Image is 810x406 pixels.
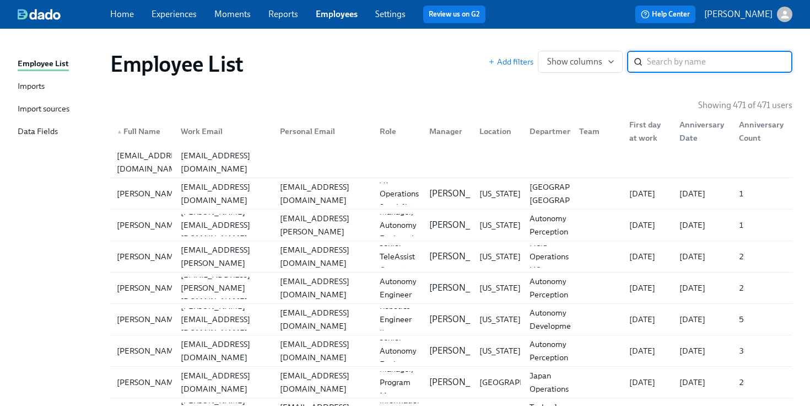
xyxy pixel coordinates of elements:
[735,218,790,232] div: 1
[735,250,790,263] div: 2
[18,80,101,94] a: Imports
[176,268,272,308] div: [EMAIL_ADDRESS][PERSON_NAME][DOMAIN_NAME]
[625,376,671,389] div: [DATE]
[110,51,244,77] h1: Employee List
[475,281,525,295] div: [US_STATE]
[475,125,521,138] div: Location
[110,9,134,19] a: Home
[538,51,623,73] button: Show columns
[575,125,620,138] div: Team
[620,120,671,142] div: First day at work
[18,103,69,116] div: Import sources
[429,9,480,20] a: Review us on G2
[735,281,790,295] div: 2
[276,338,371,364] div: [EMAIL_ADDRESS][DOMAIN_NAME]
[675,118,731,145] div: Anniversary Date
[110,367,792,398] div: [PERSON_NAME][EMAIL_ADDRESS][DOMAIN_NAME][EMAIL_ADDRESS][DOMAIN_NAME]Manager, Program Management[...
[525,212,573,238] div: Autonomy Perception
[316,9,358,19] a: Employees
[429,313,498,325] p: [PERSON_NAME]
[375,174,423,213] div: AV Operations Specialist
[625,118,671,145] div: First day at work
[647,51,792,73] input: Search by name
[429,219,498,231] p: [PERSON_NAME]
[276,243,371,270] div: [EMAIL_ADDRESS][DOMAIN_NAME]
[675,281,731,295] div: [DATE]
[112,218,186,232] div: [PERSON_NAME]
[375,362,432,402] div: Manager, Program Management
[152,9,197,19] a: Experiences
[675,187,731,200] div: [DATE]
[429,376,498,388] p: [PERSON_NAME]
[276,306,371,333] div: [EMAIL_ADDRESS][DOMAIN_NAME]
[172,120,272,142] div: Work Email
[475,313,525,326] div: [US_STATE]
[112,250,186,263] div: [PERSON_NAME]
[475,187,525,200] div: [US_STATE]
[429,282,498,294] p: [PERSON_NAME]
[110,241,792,273] a: [PERSON_NAME][PERSON_NAME][EMAIL_ADDRESS][PERSON_NAME][DOMAIN_NAME][EMAIL_ADDRESS][DOMAIN_NAME]Se...
[475,376,565,389] div: [GEOGRAPHIC_DATA]
[117,129,122,135] span: ▲
[18,9,61,20] img: dado
[488,56,533,67] button: Add filters
[675,218,731,232] div: [DATE]
[112,376,186,389] div: [PERSON_NAME]
[276,199,371,252] div: [PERSON_NAME][EMAIL_ADDRESS][PERSON_NAME][DOMAIN_NAME]
[18,125,58,139] div: Data Fields
[735,313,790,326] div: 5
[18,125,101,139] a: Data Fields
[18,80,45,94] div: Imports
[698,99,792,111] p: Showing 471 of 471 users
[735,376,790,389] div: 2
[735,187,790,200] div: 1
[375,261,421,314] div: Senior Autonomy Engineer II
[525,167,617,220] div: Site Deployments-[GEOGRAPHIC_DATA], [GEOGRAPHIC_DATA] Lyft
[276,369,371,396] div: [EMAIL_ADDRESS][DOMAIN_NAME]
[735,118,790,145] div: Anniversary Count
[112,344,186,357] div: [PERSON_NAME]
[475,344,525,357] div: [US_STATE]
[176,369,272,396] div: [EMAIL_ADDRESS][DOMAIN_NAME]
[110,304,792,335] div: [PERSON_NAME][PERSON_NAME][EMAIL_ADDRESS][DOMAIN_NAME][EMAIL_ADDRESS][DOMAIN_NAME]Robotics Engine...
[625,250,671,263] div: [DATE]
[110,304,792,335] a: [PERSON_NAME][PERSON_NAME][EMAIL_ADDRESS][DOMAIN_NAME][EMAIL_ADDRESS][DOMAIN_NAME]Robotics Engine...
[570,120,620,142] div: Team
[525,369,573,396] div: Japan Operations
[110,147,792,178] a: [EMAIL_ADDRESS][DOMAIN_NAME][EMAIL_ADDRESS][DOMAIN_NAME]
[112,281,186,295] div: [PERSON_NAME]
[176,338,272,364] div: [EMAIL_ADDRESS][DOMAIN_NAME]
[110,210,792,241] div: [PERSON_NAME][PERSON_NAME][EMAIL_ADDRESS][DOMAIN_NAME][PERSON_NAME][EMAIL_ADDRESS][PERSON_NAME][D...
[176,125,272,138] div: Work Email
[625,344,671,357] div: [DATE]
[375,300,421,339] div: Robotics Engineer II
[730,120,790,142] div: Anniversary Count
[420,120,471,142] div: Manager
[176,180,272,207] div: [EMAIL_ADDRESS][DOMAIN_NAME]
[110,367,792,398] a: [PERSON_NAME][EMAIL_ADDRESS][DOMAIN_NAME][EMAIL_ADDRESS][DOMAIN_NAME]Manager, Program Management[...
[176,149,272,175] div: [EMAIL_ADDRESS][DOMAIN_NAME]
[112,313,186,326] div: [PERSON_NAME]
[625,187,671,200] div: [DATE]
[110,273,792,304] a: [PERSON_NAME][EMAIL_ADDRESS][PERSON_NAME][DOMAIN_NAME][EMAIL_ADDRESS][DOMAIN_NAME]Senior Autonomy...
[18,103,101,116] a: Import sources
[176,300,272,339] div: [PERSON_NAME][EMAIL_ADDRESS][DOMAIN_NAME]
[271,120,371,142] div: Personal Email
[214,9,251,19] a: Moments
[110,273,792,303] div: [PERSON_NAME][EMAIL_ADDRESS][PERSON_NAME][DOMAIN_NAME][EMAIL_ADDRESS][DOMAIN_NAME]Senior Autonomy...
[112,125,172,138] div: Full Name
[110,147,792,178] div: [EMAIL_ADDRESS][DOMAIN_NAME][EMAIL_ADDRESS][DOMAIN_NAME]
[625,313,671,326] div: [DATE]
[276,125,371,138] div: Personal Email
[675,344,731,357] div: [DATE]
[704,8,773,20] p: [PERSON_NAME]
[675,313,731,326] div: [DATE]
[375,205,427,245] div: Manager, Autonomy Engineering
[110,335,792,367] a: [PERSON_NAME][EMAIL_ADDRESS][DOMAIN_NAME][EMAIL_ADDRESS][DOMAIN_NAME]Senior Autonomy Engineer[PER...
[547,56,613,67] span: Show columns
[525,125,580,138] div: Department
[525,237,573,276] div: Field Operations HQ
